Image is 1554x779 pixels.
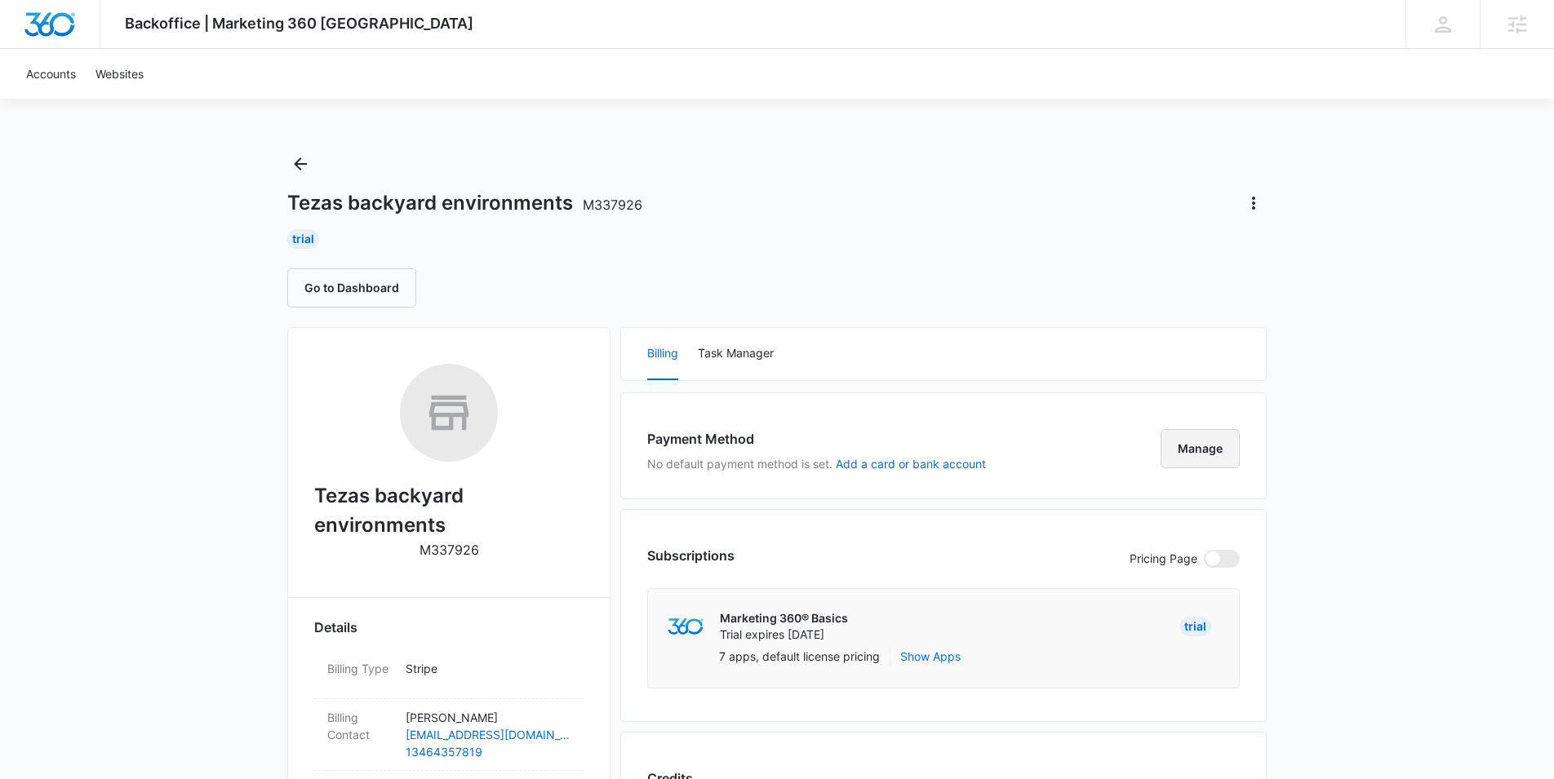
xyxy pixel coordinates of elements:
[698,328,774,380] button: Task Manager
[647,328,678,380] button: Billing
[314,650,584,699] div: Billing TypeStripe
[327,660,393,677] dt: Billing Type
[720,626,848,643] p: Trial expires [DATE]
[406,726,571,743] a: [EMAIL_ADDRESS][DOMAIN_NAME]
[314,699,584,771] div: Billing Contact[PERSON_NAME][EMAIL_ADDRESS][DOMAIN_NAME]13464357819
[406,709,571,726] p: [PERSON_NAME]
[647,429,986,449] h3: Payment Method
[287,191,642,215] h1: Tezas backyard environments
[668,618,703,635] img: marketing360Logo
[287,151,313,177] button: Back
[287,229,319,249] div: Trial
[647,546,735,565] h3: Subscriptions
[836,458,986,470] button: Add a card or bank account
[1241,190,1267,216] button: Actions
[406,660,571,677] p: Stripe
[314,617,357,637] span: Details
[1130,550,1197,568] p: Pricing Page
[420,540,479,560] p: M337926
[287,268,416,308] button: Go to Dashboard
[406,743,571,760] a: 13464357819
[86,49,153,99] a: Websites
[720,610,848,626] p: Marketing 360® Basics
[327,709,393,743] dt: Billing Contact
[583,197,642,213] span: M337926
[16,49,86,99] a: Accounts
[1179,617,1211,636] div: Trial
[125,15,473,32] span: Backoffice | Marketing 360 [GEOGRAPHIC_DATA]
[314,481,584,540] h2: Tezas backyard environments
[647,455,986,472] p: No default payment method is set.
[900,648,961,665] button: Show Apps
[1161,429,1240,468] button: Manage
[719,648,880,665] p: 7 apps, default license pricing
